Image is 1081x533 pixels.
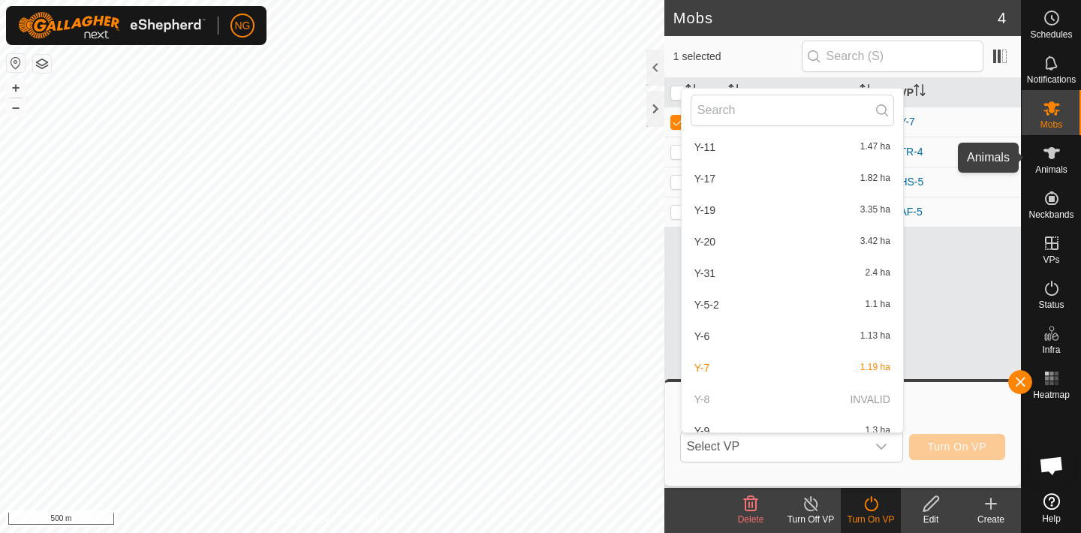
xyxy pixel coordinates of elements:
span: 3.42 ha [860,236,890,247]
span: Infra [1042,345,1060,354]
li: Y-6 [682,321,903,351]
span: Help [1042,514,1061,523]
button: Map Layers [33,55,51,73]
span: Mobs [1040,120,1062,129]
p-sorticon: Activate to sort [685,86,697,98]
a: Contact Us [347,513,391,527]
span: Y-7 [694,363,710,373]
li: Y-7 [682,353,903,383]
span: 1.47 ha [860,142,890,152]
button: Reset Map [7,54,25,72]
a: AF-5 [899,206,922,218]
span: 1 selected [673,49,802,65]
li: Y-17 [682,164,903,194]
span: 1.19 ha [860,363,890,373]
span: Turn On VP [928,441,986,453]
span: 1.3 ha [865,426,890,436]
p-sorticon: Activate to sort [860,86,872,98]
a: Y-7 [899,116,915,128]
input: Search (S) [802,41,983,72]
div: Turn Off VP [781,513,841,526]
a: HS-5 [899,176,923,188]
button: Turn On VP [909,434,1005,460]
img: Gallagher Logo [18,12,206,39]
li: Y-9 [682,416,903,446]
span: Neckbands [1028,210,1073,219]
div: Create [961,513,1021,526]
span: VPs [1043,255,1059,264]
span: Y-9 [694,426,710,436]
span: Status [1038,300,1064,309]
button: – [7,98,25,116]
button: + [7,79,25,97]
span: Heatmap [1033,390,1070,399]
span: 2.4 ha [865,268,890,279]
th: Mob [700,78,828,107]
span: Y-31 [694,268,715,279]
span: Select VP [681,432,866,462]
li: Y-11 [682,132,903,162]
span: Y-17 [694,173,715,184]
div: Edit [901,513,961,526]
span: Notifications [1027,75,1076,84]
li: Y-20 [682,227,903,257]
a: Open chat [1029,443,1074,488]
div: dropdown trigger [866,432,896,462]
span: Y-5-2 [694,300,719,310]
li: Y-31 [682,258,903,288]
span: NG [235,18,251,34]
span: 1.1 ha [865,300,890,310]
span: 4 [998,7,1006,29]
p-sorticon: Activate to sort [728,86,740,98]
span: Y-6 [694,331,710,342]
h2: Mobs [673,9,998,27]
th: Head [827,78,893,107]
a: Help [1022,487,1081,529]
th: VP [893,78,1021,107]
li: Y-5-2 [682,290,903,320]
span: Y-11 [694,142,715,152]
p-sorticon: Activate to sort [914,86,926,98]
a: Privacy Policy [273,513,329,527]
input: Search [691,95,894,126]
span: Y-19 [694,205,715,215]
span: Schedules [1030,30,1072,39]
span: 1.82 ha [860,173,890,184]
span: Delete [738,514,764,525]
a: TR-4 [899,146,923,158]
div: Turn On VP [841,513,901,526]
span: 3.35 ha [860,205,890,215]
span: Y-20 [694,236,715,247]
span: Animals [1035,165,1067,174]
li: Y-19 [682,195,903,225]
span: 1.13 ha [860,331,890,342]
